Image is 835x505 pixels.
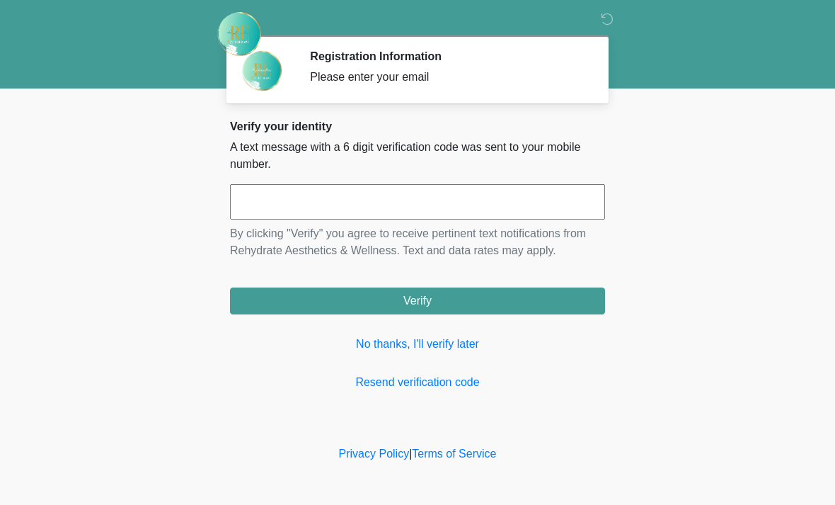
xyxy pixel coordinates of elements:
p: By clicking "Verify" you agree to receive pertinent text notifications from Rehydrate Aesthetics ... [230,225,605,259]
img: Agent Avatar [241,50,283,92]
button: Verify [230,288,605,314]
a: Resend verification code [230,374,605,391]
a: Terms of Service [412,448,496,460]
div: Please enter your email [310,69,584,86]
img: Rehydrate Aesthetics & Wellness Logo [216,11,263,57]
a: | [409,448,412,460]
a: No thanks, I'll verify later [230,336,605,353]
a: Privacy Policy [339,448,410,460]
h2: Verify your identity [230,120,605,133]
p: A text message with a 6 digit verification code was sent to your mobile number. [230,139,605,173]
